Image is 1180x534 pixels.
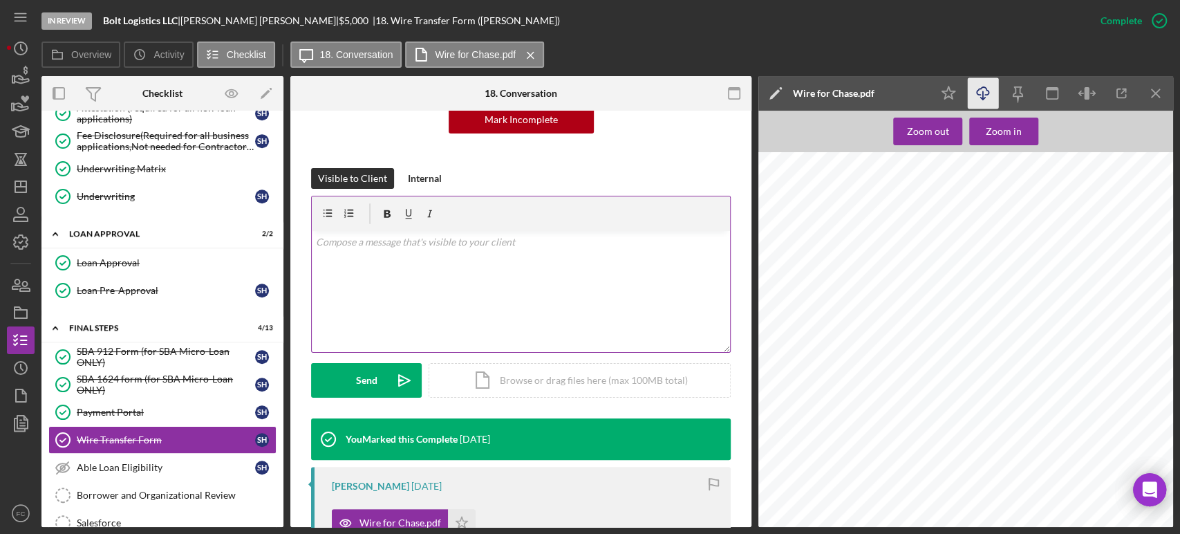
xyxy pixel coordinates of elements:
[255,107,269,120] div: S H
[142,88,182,99] div: Checklist
[17,510,26,517] text: FC
[197,42,275,68] button: Checklist
[48,100,277,127] a: Attestation (required for all new loan applications)SH
[48,127,277,155] a: Fee Disclosure(Required for all business applications,Not needed for Contractor loans)SH
[77,434,255,445] div: Wire Transfer Form
[408,168,442,189] div: Internal
[180,15,339,26] div: [PERSON_NAME] [PERSON_NAME] |
[77,374,255,396] div: SBA 1624 form (for SBA Micro-Loan ONLY)
[318,168,387,189] div: Visible to Client
[71,49,111,60] label: Overview
[77,517,276,528] div: Salesforce
[103,15,180,26] div: |
[255,134,269,148] div: S H
[77,346,255,368] div: SBA 912 Form (for SBA Micro-Loan ONLY)
[69,324,238,332] div: Final Steps
[77,163,276,174] div: Underwriting Matrix
[77,285,255,296] div: Loan Pre-Approval
[401,168,449,189] button: Internal
[290,42,402,68] button: 18. Conversation
[77,490,276,501] div: Borrower and Organizational Review
[460,434,490,445] time: 2025-09-08 19:27
[77,257,276,268] div: Loan Approval
[7,499,35,527] button: FC
[255,190,269,203] div: S H
[48,249,277,277] a: Loan Approval
[48,481,277,509] a: Borrower and Organizational Review
[255,350,269,364] div: S H
[373,15,560,26] div: | 18. Wire Transfer Form ([PERSON_NAME])
[359,517,441,528] div: Wire for Chase.pdf
[77,130,255,152] div: Fee Disclosure(Required for all business applications,Not needed for Contractor loans)
[969,118,1038,145] button: Zoom in
[41,42,120,68] button: Overview
[320,49,393,60] label: 18. Conversation
[907,118,949,145] div: Zoom out
[411,481,442,492] time: 2025-09-08 19:09
[248,324,273,332] div: 4 / 13
[77,462,255,473] div: Able Loan Eligibility
[485,106,558,133] div: Mark Incomplete
[332,481,409,492] div: [PERSON_NAME]
[48,183,277,210] a: UnderwritingSH
[48,371,277,398] a: SBA 1624 form (for SBA Micro-Loan ONLY)SH
[1101,7,1142,35] div: Complete
[255,433,269,447] div: S H
[77,407,255,418] div: Payment Portal
[77,191,255,202] div: Underwriting
[41,12,92,30] div: In Review
[356,363,377,398] div: Send
[255,405,269,419] div: S H
[255,284,269,297] div: S H
[893,118,962,145] button: Zoom out
[48,277,277,304] a: Loan Pre-ApprovalSH
[48,426,277,454] a: Wire Transfer FormSH
[69,230,238,238] div: Loan Approval
[1087,7,1173,35] button: Complete
[311,168,394,189] button: Visible to Client
[311,363,422,398] button: Send
[986,118,1022,145] div: Zoom in
[48,454,277,481] a: Able Loan EligibilitySH
[48,343,277,371] a: SBA 912 Form (for SBA Micro-Loan ONLY)SH
[339,15,368,26] span: $5,000
[153,49,184,60] label: Activity
[103,15,178,26] b: Bolt Logistics LLC
[124,42,193,68] button: Activity
[435,49,516,60] label: Wire for Chase.pdf
[77,102,255,125] div: Attestation (required for all new loan applications)
[255,461,269,475] div: S H
[346,434,458,445] div: You Marked this Complete
[248,230,273,238] div: 2 / 2
[48,155,277,183] a: Underwriting Matrix
[405,42,544,68] button: Wire for Chase.pdf
[227,49,266,60] label: Checklist
[485,88,557,99] div: 18. Conversation
[255,378,269,392] div: S H
[1133,473,1166,506] div: Open Intercom Messenger
[48,398,277,426] a: Payment PortalSH
[449,106,594,133] button: Mark Incomplete
[793,88,874,99] div: Wire for Chase.pdf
